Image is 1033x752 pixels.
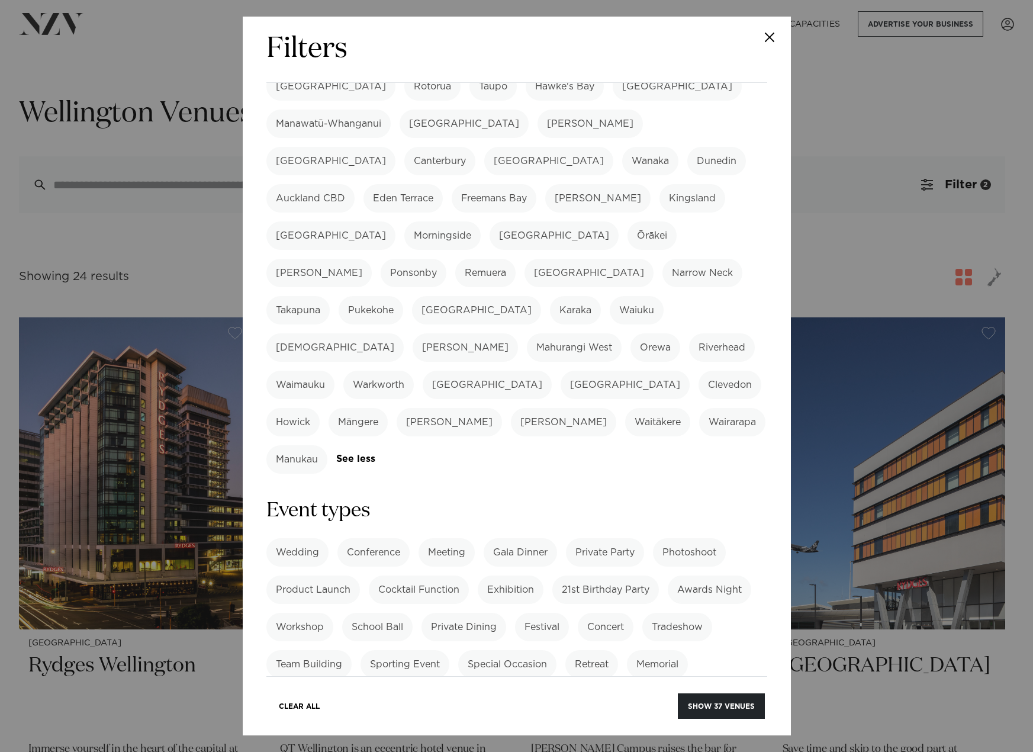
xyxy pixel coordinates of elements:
label: Photoshoot [653,538,726,567]
label: [GEOGRAPHIC_DATA] [561,371,690,399]
label: Auckland CBD [266,184,355,213]
label: Ponsonby [381,259,446,287]
label: Workshop [266,613,333,641]
label: [GEOGRAPHIC_DATA] [484,147,613,175]
label: Ōrākei [627,221,677,250]
label: Mahurangi West [527,333,622,362]
label: School Ball [342,613,413,641]
label: Wairarapa [699,408,765,436]
label: [PERSON_NAME] [397,408,502,436]
label: Gala Dinner [484,538,557,567]
label: Memorial [627,650,688,679]
label: Meeting [419,538,475,567]
h3: Event types [266,497,767,524]
label: Product Launch [266,576,360,604]
label: Orewa [630,333,680,362]
label: Special Occasion [458,650,556,679]
label: Retreat [565,650,618,679]
label: Dunedin [687,147,746,175]
label: Māngere [329,408,388,436]
label: [DEMOGRAPHIC_DATA] [266,333,404,362]
button: Clear All [269,693,330,719]
label: Remuera [455,259,516,287]
label: Manukau [266,445,327,474]
label: [PERSON_NAME] [538,110,643,138]
label: Manawatū-Whanganui [266,110,391,138]
label: Tradeshow [642,613,712,641]
label: Festival [515,613,569,641]
label: [GEOGRAPHIC_DATA] [613,72,742,101]
label: [GEOGRAPHIC_DATA] [266,147,395,175]
label: Eden Terrace [363,184,443,213]
label: [PERSON_NAME] [413,333,518,362]
label: [PERSON_NAME] [266,259,372,287]
label: [GEOGRAPHIC_DATA] [266,72,395,101]
label: Waitākere [625,408,690,436]
label: Taupo [469,72,517,101]
label: Wanaka [622,147,678,175]
label: Morningside [404,221,481,250]
label: Hawke's Bay [526,72,604,101]
button: Close [749,17,791,58]
label: [GEOGRAPHIC_DATA] [423,371,552,399]
label: Canterbury [404,147,475,175]
label: 21st Birthday Party [552,576,659,604]
label: Riverhead [689,333,755,362]
label: Pukekohe [339,296,403,324]
label: Kingsland [659,184,725,213]
label: Waiuku [610,296,664,324]
label: Concert [578,613,633,641]
label: [GEOGRAPHIC_DATA] [266,221,395,250]
h2: Filters [266,31,347,68]
label: Wedding [266,538,329,567]
label: Private Party [566,538,644,567]
label: Awards Night [668,576,751,604]
label: Sporting Event [361,650,449,679]
label: [GEOGRAPHIC_DATA] [412,296,541,324]
label: Rotorua [404,72,461,101]
label: Cocktail Function [369,576,469,604]
label: Team Building [266,650,352,679]
button: Show 37 venues [678,693,765,719]
label: Conference [337,538,410,567]
label: Howick [266,408,320,436]
label: [PERSON_NAME] [545,184,651,213]
label: [GEOGRAPHIC_DATA] [400,110,529,138]
label: [GEOGRAPHIC_DATA] [524,259,654,287]
label: Warkworth [343,371,414,399]
label: Private Dining [421,613,506,641]
label: Exhibition [478,576,543,604]
label: Freemans Bay [452,184,536,213]
label: Clevedon [699,371,761,399]
label: Waimauku [266,371,334,399]
label: Takapuna [266,296,330,324]
label: Narrow Neck [662,259,742,287]
label: Karaka [550,296,601,324]
label: [GEOGRAPHIC_DATA] [490,221,619,250]
label: [PERSON_NAME] [511,408,616,436]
